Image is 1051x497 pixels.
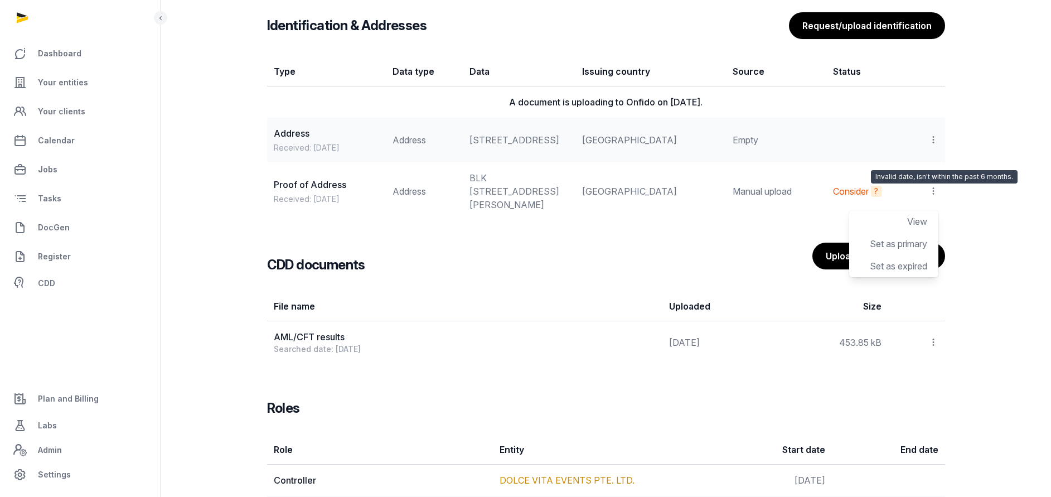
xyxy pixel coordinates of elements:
[575,118,725,162] td: [GEOGRAPHIC_DATA]
[38,277,55,290] span: CDD
[662,292,776,321] th: Uploaded
[274,142,380,153] div: Received: [DATE]
[267,292,662,321] th: File name
[9,412,151,439] a: Labs
[9,69,151,96] a: Your entities
[9,185,151,212] a: Tasks
[38,76,88,89] span: Your entities
[871,170,1018,184] div: Invalid date, isn't within the past 6 months.
[870,260,927,272] span: Set as expired
[776,321,889,364] td: 453.85 kB
[500,475,635,486] a: DOLCE VITA EVENTS PTE. LTD.
[9,385,151,412] a: Plan and Billing
[38,163,57,176] span: Jobs
[274,179,346,190] span: Proof of Address
[907,216,927,227] span: View
[833,185,869,198] div: Consider
[871,186,882,197] div: More info
[719,435,832,465] th: Start date
[274,194,380,205] div: Received: [DATE]
[38,105,85,118] span: Your clients
[38,221,70,234] span: DocGen
[274,344,656,355] div: Searched date: [DATE]
[9,461,151,488] a: Settings
[9,156,151,183] a: Jobs
[9,127,151,154] a: Calendar
[812,243,945,269] button: Upload AML/CFT results
[38,468,71,481] span: Settings
[832,435,945,465] th: End date
[274,128,309,139] span: Address
[38,392,99,406] span: Plan and Billing
[9,214,151,241] a: DocGen
[469,171,569,211] div: BLK [STREET_ADDRESS][PERSON_NAME]
[274,95,938,109] div: A document is uploading to Onfido on [DATE].
[38,192,61,205] span: Tasks
[267,57,386,86] th: Type
[267,17,427,35] h3: Identification & Addresses
[662,321,776,364] td: [DATE]
[870,238,927,249] span: Set as primary
[386,57,462,86] th: Data type
[386,162,462,220] td: Address
[38,419,57,432] span: Labs
[493,435,719,465] th: Entity
[38,134,75,147] span: Calendar
[826,57,912,86] th: Status
[38,443,62,457] span: Admin
[726,57,826,86] th: Source
[726,162,826,220] td: Manual upload
[776,292,889,321] th: Size
[575,162,725,220] td: [GEOGRAPHIC_DATA]
[267,399,300,417] h3: Roles
[274,330,656,344] div: AML/CFT results
[38,250,71,263] span: Register
[9,439,151,461] a: Admin
[719,465,832,496] td: [DATE]
[575,57,725,86] th: Issuing country
[9,40,151,67] a: Dashboard
[9,98,151,125] a: Your clients
[267,256,365,274] h3: CDD documents
[463,57,576,86] th: Data
[9,243,151,270] a: Register
[386,118,462,162] td: Address
[726,118,826,162] td: Empty
[267,465,493,496] td: Controller
[9,272,151,295] a: CDD
[469,133,569,147] div: [STREET_ADDRESS]
[789,12,945,39] button: Request/upload identification
[267,435,493,465] th: Role
[38,47,81,60] span: Dashboard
